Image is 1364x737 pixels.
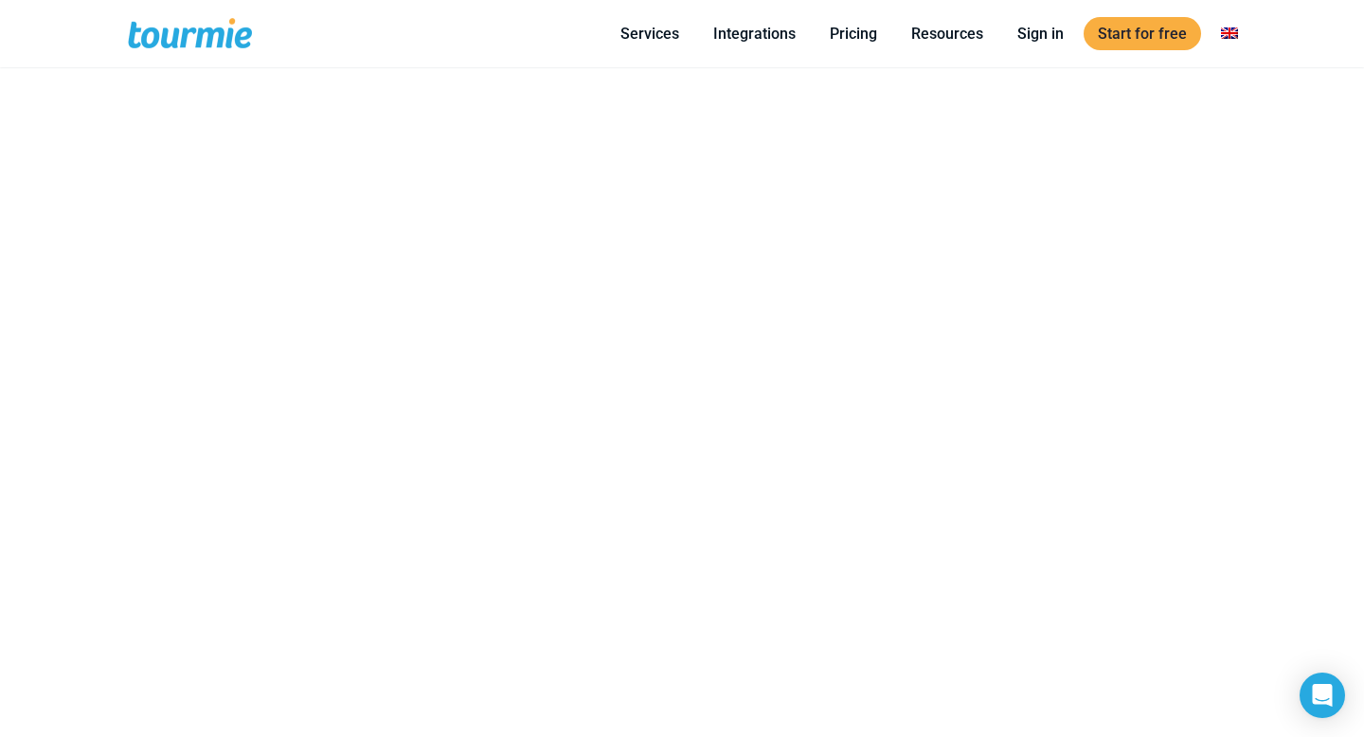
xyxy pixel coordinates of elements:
a: Start for free [1084,17,1201,50]
a: Integrations [699,22,810,45]
a: Resources [897,22,997,45]
a: Services [606,22,693,45]
a: Sign in [1003,22,1078,45]
a: Pricing [816,22,891,45]
div: Open Intercom Messenger [1300,673,1345,718]
a: Switch to [1207,22,1252,45]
